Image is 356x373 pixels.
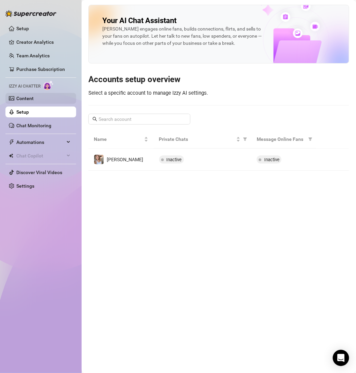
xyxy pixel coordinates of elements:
[88,74,349,85] h3: Accounts setup overview
[94,135,143,143] span: Name
[88,130,154,149] th: Name
[264,157,279,162] span: Inactive
[9,139,14,145] span: thunderbolt
[9,153,13,158] img: Chat Copilot
[16,170,62,175] a: Discover Viral Videos
[16,109,29,115] a: Setup
[16,26,29,31] a: Setup
[333,350,349,366] div: Open Intercom Messenger
[307,134,314,144] span: filter
[308,137,312,141] span: filter
[102,25,266,47] div: [PERSON_NAME] engages online fans, builds connections, flirts, and sells to your fans on autopilo...
[102,16,176,25] h2: Your AI Chat Assistant
[9,83,40,90] span: Izzy AI Chatter
[167,157,182,162] span: Inactive
[159,135,235,143] span: Private Chats
[325,157,330,162] span: right
[243,137,247,141] span: filter
[242,134,249,144] span: filter
[257,135,306,143] span: Message Online Fans
[16,96,34,101] a: Content
[16,150,65,161] span: Chat Copilot
[92,117,97,122] span: search
[88,90,208,96] span: Select a specific account to manage Izzy AI settings.
[5,10,56,17] img: logo-BBDzfeDw.svg
[16,123,51,128] a: Chat Monitoring
[154,130,252,149] th: Private Chats
[94,155,104,164] img: Nina
[16,67,65,72] a: Purchase Subscription
[16,37,71,48] a: Creator Analytics
[322,154,333,165] button: right
[16,183,34,189] a: Settings
[107,157,143,162] span: [PERSON_NAME]
[16,137,65,148] span: Automations
[99,115,181,123] input: Search account
[16,53,50,58] a: Team Analytics
[43,80,54,90] img: AI Chatter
